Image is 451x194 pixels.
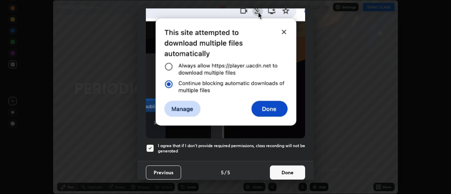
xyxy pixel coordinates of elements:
h4: 5 [227,169,230,176]
h4: / [224,169,227,176]
h4: 5 [221,169,224,176]
button: Done [270,165,305,180]
h5: I agree that if I don't provide required permissions, class recording will not be generated [158,143,305,154]
button: Previous [146,165,181,180]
